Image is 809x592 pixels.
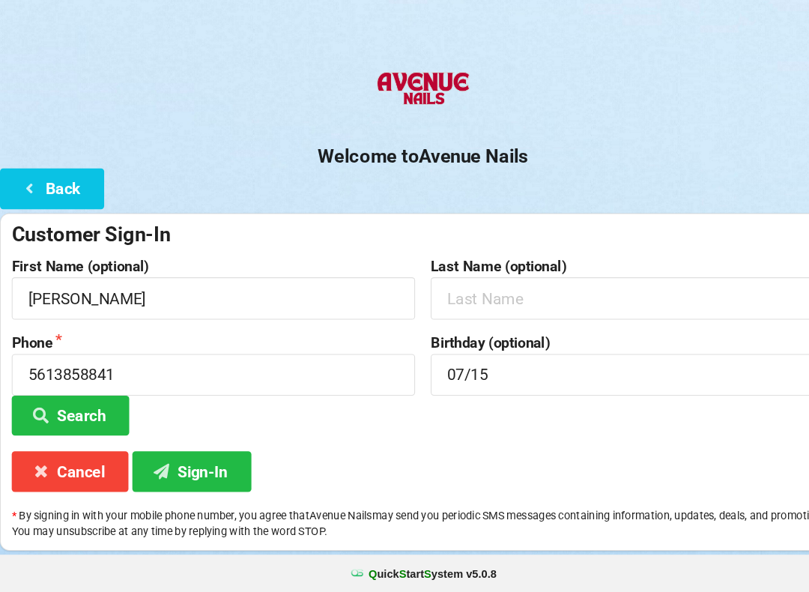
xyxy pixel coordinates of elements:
[11,511,798,541] p: By signing in with your mobile phone number, you agree that Avenue Nails may send you periodic SM...
[353,568,361,580] span: Q
[11,404,124,442] button: Search
[11,364,397,404] input: 1234567890
[334,567,349,582] img: favicon.ico
[11,346,397,361] label: Phone
[11,238,798,262] div: Customer Sign-In
[412,346,798,361] label: Birthday (optional)
[11,457,123,495] button: Cancel
[354,82,454,142] img: AvenueNails-Logo.png
[412,291,798,330] input: Last Name
[11,291,397,330] input: First Name
[405,568,412,580] span: S
[127,457,240,495] button: Sign-In
[11,273,397,288] label: First Name (optional)
[353,567,475,582] b: uick tart ystem v 5.0.8
[412,273,798,288] label: Last Name (optional)
[748,11,782,22] div: Logout
[382,568,389,580] span: S
[412,364,798,404] input: MM/DD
